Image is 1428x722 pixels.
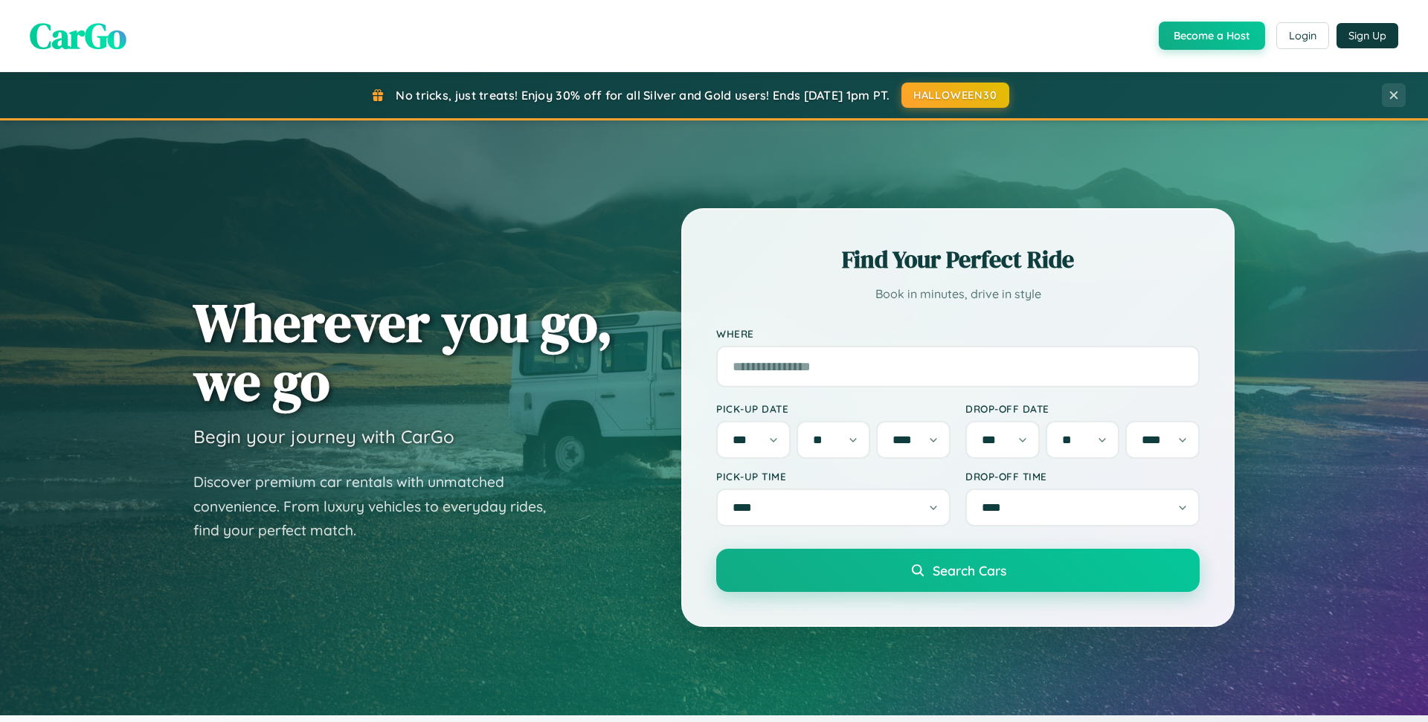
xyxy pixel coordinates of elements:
[193,293,613,410] h1: Wherever you go, we go
[901,83,1009,108] button: HALLOWEEN30
[1337,23,1398,48] button: Sign Up
[716,402,951,415] label: Pick-up Date
[716,327,1200,340] label: Where
[965,402,1200,415] label: Drop-off Date
[716,243,1200,276] h2: Find Your Perfect Ride
[193,425,454,448] h3: Begin your journey with CarGo
[396,88,890,103] span: No tricks, just treats! Enjoy 30% off for all Silver and Gold users! Ends [DATE] 1pm PT.
[716,470,951,483] label: Pick-up Time
[30,11,126,60] span: CarGo
[193,470,565,543] p: Discover premium car rentals with unmatched convenience. From luxury vehicles to everyday rides, ...
[716,549,1200,592] button: Search Cars
[1276,22,1329,49] button: Login
[933,562,1006,578] span: Search Cars
[1159,22,1265,50] button: Become a Host
[716,283,1200,305] p: Book in minutes, drive in style
[965,470,1200,483] label: Drop-off Time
